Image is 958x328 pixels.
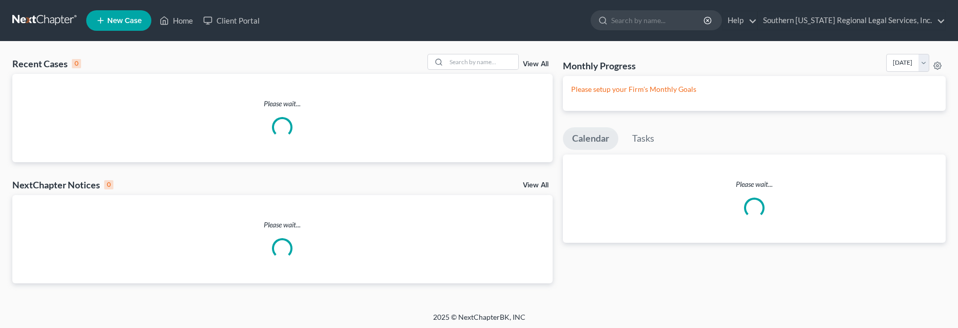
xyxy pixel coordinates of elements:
[563,179,946,189] p: Please wait...
[12,220,553,230] p: Please wait...
[563,127,618,150] a: Calendar
[12,179,113,191] div: NextChapter Notices
[722,11,757,30] a: Help
[523,61,549,68] a: View All
[446,54,518,69] input: Search by name...
[563,60,636,72] h3: Monthly Progress
[611,11,705,30] input: Search by name...
[12,99,553,109] p: Please wait...
[523,182,549,189] a: View All
[107,17,142,25] span: New Case
[758,11,945,30] a: Southern [US_STATE] Regional Legal Services, Inc.
[571,84,937,94] p: Please setup your Firm's Monthly Goals
[198,11,265,30] a: Client Portal
[12,57,81,70] div: Recent Cases
[104,180,113,189] div: 0
[623,127,663,150] a: Tasks
[72,59,81,68] div: 0
[154,11,198,30] a: Home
